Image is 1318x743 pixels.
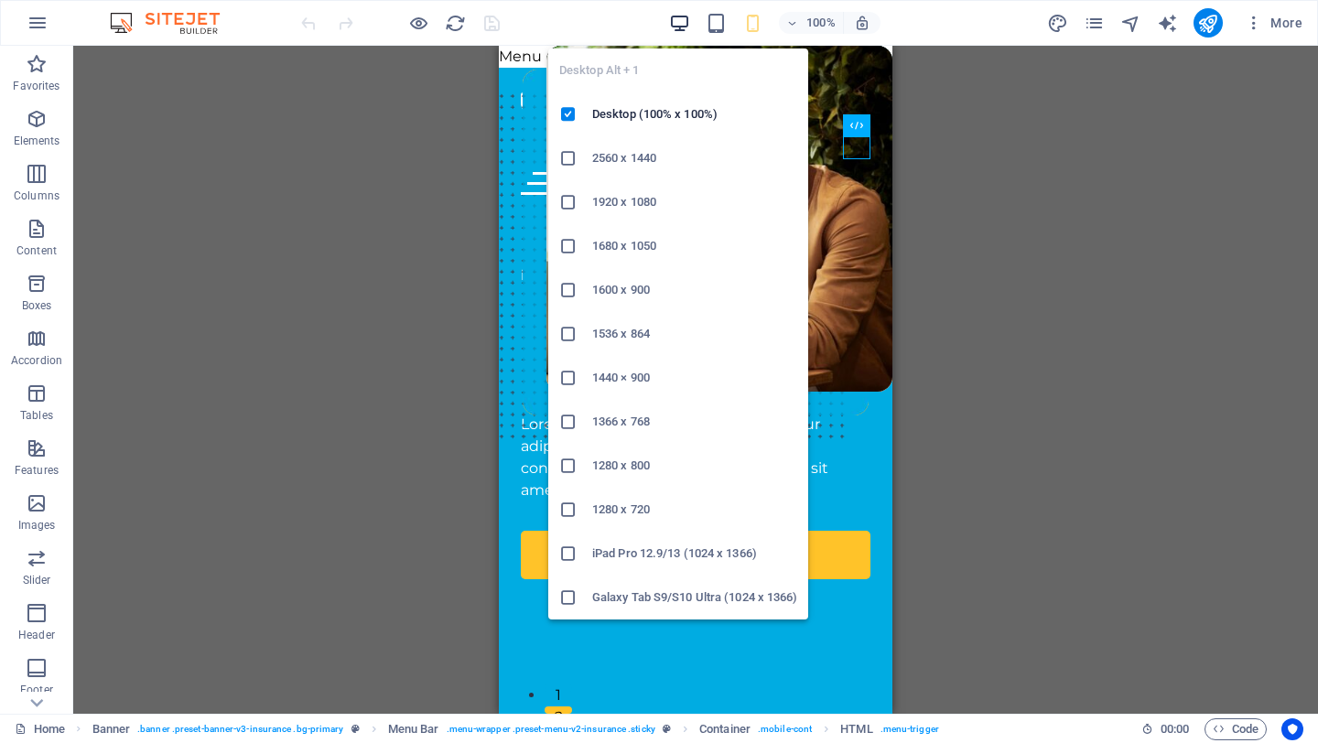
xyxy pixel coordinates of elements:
[14,134,60,148] p: Elements
[806,12,836,34] h6: 100%
[592,411,797,433] h6: 1366 x 768
[22,298,52,313] p: Boxes
[444,12,466,34] button: reload
[20,683,53,697] p: Footer
[445,13,466,34] i: Reload page
[407,12,429,34] button: Click here to leave preview mode and continue editing
[592,147,797,169] h6: 2560 x 1440
[1084,13,1105,34] i: Pages (Ctrl+Alt+S)
[592,543,797,565] h6: iPad Pro 12.9/13 (1024 x 1366)
[1245,14,1302,32] span: More
[592,455,797,477] h6: 1280 x 800
[758,718,812,740] span: . mobile-cont
[592,103,797,125] h6: Desktop (100% x 100%)
[105,12,243,34] img: Editor Logo
[1157,12,1179,34] button: text_generator
[137,718,343,740] span: . banner .preset-banner-v3-insurance .bg-primary
[1237,8,1310,38] button: More
[854,15,870,31] i: On resize automatically adjust zoom level to fit chosen device.
[592,587,797,608] h6: Galaxy Tab S9/S10 Ultra (1024 x 1366)
[20,408,53,423] p: Tables
[15,718,65,740] a: Click to cancel selection. Double-click to open Pages
[1157,13,1178,34] i: AI Writer
[1084,12,1106,34] button: pages
[1047,13,1068,34] i: Design (Ctrl+Alt+Y)
[18,518,56,533] p: Images
[592,279,797,301] h6: 1600 x 900
[1213,718,1259,740] span: Code
[1205,718,1267,740] button: Code
[15,463,59,478] p: Features
[592,235,797,257] h6: 1680 x 1050
[592,499,797,521] h6: 1280 x 720
[592,323,797,345] h6: 1536 x 864
[13,79,59,93] p: Favorites
[447,718,655,740] span: . menu-wrapper .preset-menu-v2-insurance .sticky
[779,12,844,34] button: 100%
[1047,12,1069,34] button: design
[1141,718,1190,740] h6: Session time
[92,718,131,740] span: Click to select. Double-click to edit
[16,243,57,258] p: Content
[11,353,62,368] p: Accordion
[840,718,872,740] span: Click to select. Double-click to edit
[1281,718,1303,740] button: Usercentrics
[663,724,671,734] i: This element is a customizable preset
[880,718,939,740] span: . menu-trigger
[23,573,51,587] p: Slider
[1194,8,1223,38] button: publish
[14,188,59,203] p: Columns
[388,718,439,740] span: Click to select. Double-click to edit
[1161,718,1189,740] span: 00 00
[1120,12,1142,34] button: navigator
[1173,722,1176,736] span: :
[699,718,751,740] span: Click to select. Double-click to edit
[92,718,939,740] nav: breadcrumb
[592,367,797,389] h6: 1440 × 900
[1120,13,1141,34] i: Navigator
[18,628,55,642] p: Header
[592,191,797,213] h6: 1920 x 1080
[351,724,360,734] i: This element is a customizable preset
[1197,13,1218,34] i: Publish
